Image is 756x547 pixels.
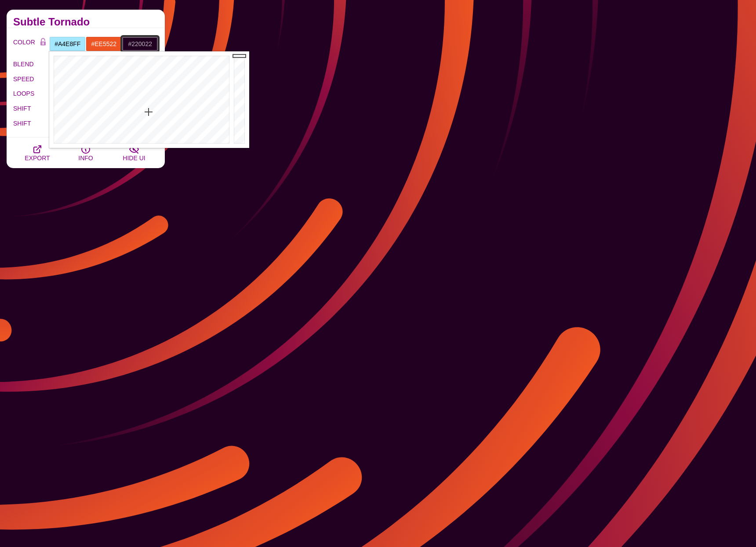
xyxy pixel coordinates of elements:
button: HIDE UI [110,137,158,168]
label: COLOR [13,36,36,51]
span: INFO [78,155,93,162]
span: EXPORT [25,155,50,162]
span: HIDE UI [123,155,145,162]
h2: Subtle Tornado [13,18,158,25]
button: Color Lock [36,36,50,49]
label: BLEND [13,58,50,70]
button: INFO [62,137,110,168]
label: SPEED [13,73,50,85]
button: EXPORT [13,137,62,168]
label: SHIFT [13,103,50,114]
label: SHIFT [13,118,50,129]
label: LOOPS [13,88,50,99]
